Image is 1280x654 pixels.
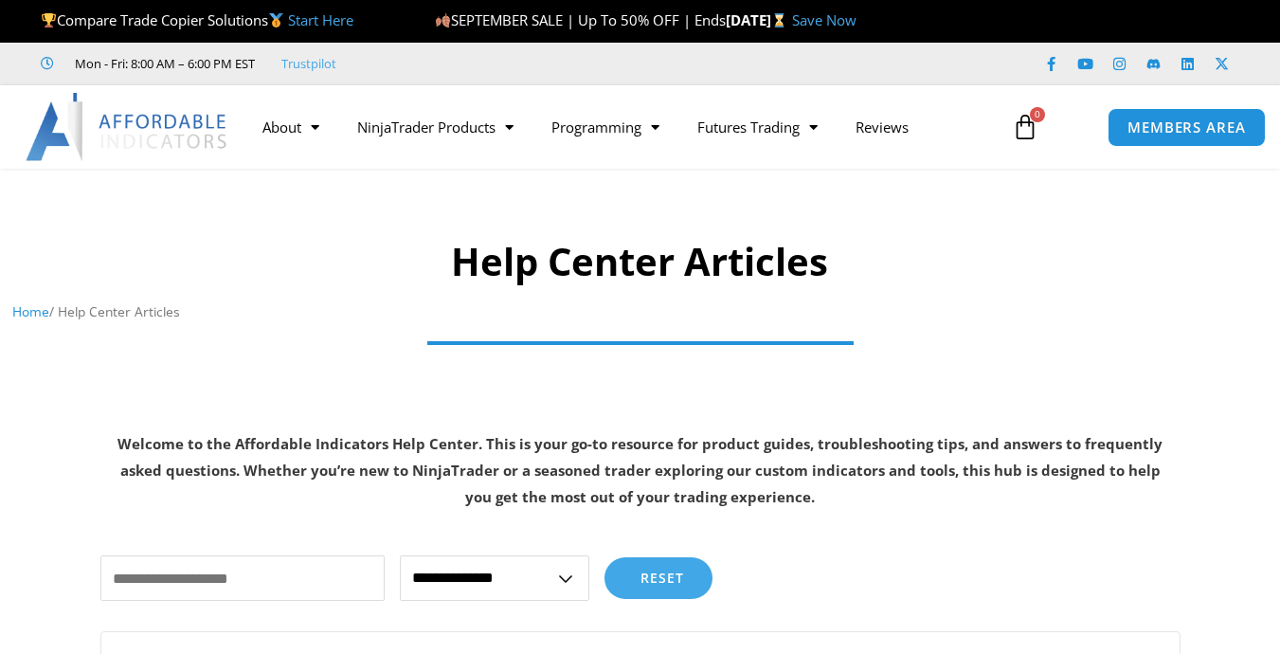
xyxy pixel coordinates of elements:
img: 🥇 [269,13,283,27]
a: Save Now [792,10,856,29]
a: NinjaTrader Products [338,105,532,149]
span: Reset [640,572,684,585]
img: 🏆 [42,13,56,27]
span: Compare Trade Copier Solutions [41,10,353,29]
a: About [243,105,338,149]
span: SEPTEMBER SALE | Up To 50% OFF | Ends [435,10,726,29]
span: 0 [1030,107,1045,122]
a: Start Here [288,10,353,29]
a: Programming [532,105,678,149]
strong: [DATE] [726,10,791,29]
button: Reset [604,557,712,599]
a: Reviews [837,105,928,149]
span: MEMBERS AREA [1127,120,1246,135]
a: Futures Trading [678,105,837,149]
strong: Welcome to the Affordable Indicators Help Center. This is your go-to resource for product guides,... [117,434,1163,506]
span: Mon - Fri: 8:00 AM – 6:00 PM EST [70,52,255,75]
a: Trustpilot [281,52,336,75]
nav: Menu [243,105,999,149]
img: LogoAI [26,93,229,161]
a: MEMBERS AREA [1108,108,1266,147]
img: ⌛ [772,13,786,27]
a: Home [12,302,49,320]
a: 0 [983,100,1067,154]
nav: Breadcrumb [12,300,1268,324]
h1: Help Center Articles [12,235,1268,288]
img: 🍂 [436,13,450,27]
